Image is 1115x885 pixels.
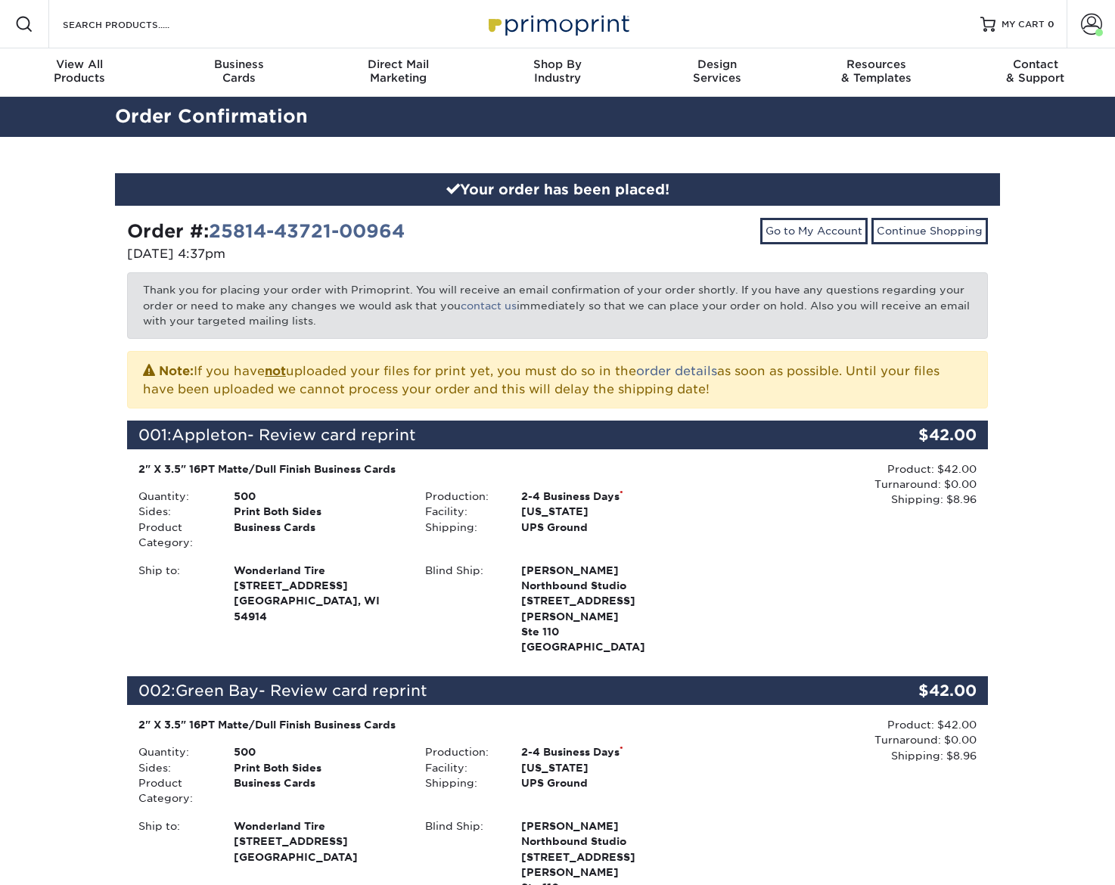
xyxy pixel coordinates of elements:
span: [PERSON_NAME] [521,818,690,834]
div: 2" X 3.5" 16PT Matte/Dull Finish Business Cards [138,717,690,732]
div: Business Cards [222,520,414,551]
div: Product: $42.00 Turnaround: $0.00 Shipping: $8.96 [701,717,977,763]
a: Go to My Account [760,218,868,244]
div: Facility: [414,504,509,519]
div: Production: [414,744,509,759]
div: 2-4 Business Days [510,744,701,759]
div: Shipping: [414,775,509,790]
span: Shop By [478,57,638,71]
span: Direct Mail [318,57,478,71]
h2: Order Confirmation [104,103,1011,131]
div: [US_STATE] [510,760,701,775]
div: & Templates [797,57,956,85]
div: 002: [127,676,844,705]
span: Contact [955,57,1115,71]
div: 500 [222,744,414,759]
a: order details [636,364,717,378]
div: Business Cards [222,775,414,806]
p: [DATE] 4:37pm [127,245,546,263]
div: [US_STATE] [510,504,701,519]
span: Resources [797,57,956,71]
div: UPS Ground [510,775,701,790]
div: Product Category: [127,775,222,806]
span: [STREET_ADDRESS][PERSON_NAME] [521,593,690,624]
span: Northbound Studio [521,578,690,593]
div: Product: $42.00 Turnaround: $0.00 Shipping: $8.96 [701,461,977,508]
div: Sides: [127,504,222,519]
div: Blind Ship: [414,563,509,655]
span: [STREET_ADDRESS] [234,578,402,593]
span: Wonderland Tire [234,563,402,578]
div: Industry [478,57,638,85]
div: 2-4 Business Days [510,489,701,504]
div: Product Category: [127,520,222,551]
a: Resources& Templates [797,48,956,97]
span: Northbound Studio [521,834,690,849]
strong: Note: [159,364,194,378]
div: Quantity: [127,744,222,759]
span: Business [160,57,319,71]
div: Services [637,57,797,85]
p: If you have uploaded your files for print yet, you must do so in the as soon as possible. Until y... [143,361,972,399]
div: UPS Ground [510,520,701,535]
strong: [GEOGRAPHIC_DATA] [521,563,690,654]
div: Production: [414,489,509,504]
div: 2" X 3.5" 16PT Matte/Dull Finish Business Cards [138,461,690,477]
span: 0 [1048,19,1054,29]
div: $42.00 [844,421,988,449]
a: Shop ByIndustry [478,48,638,97]
b: not [265,364,286,378]
div: Shipping: [414,520,509,535]
strong: [GEOGRAPHIC_DATA], WI 54914 [234,563,402,623]
span: Design [637,57,797,71]
span: Green Bay- Review card reprint [175,682,427,700]
span: [STREET_ADDRESS][PERSON_NAME] [521,849,690,880]
a: Continue Shopping [871,218,988,244]
span: [STREET_ADDRESS] [234,834,402,849]
div: 500 [222,489,414,504]
div: Print Both Sides [222,760,414,775]
span: Ste 110 [521,624,690,639]
img: Primoprint [482,8,633,40]
span: Appleton- Review card reprint [172,426,416,444]
div: Quantity: [127,489,222,504]
input: SEARCH PRODUCTS..... [61,15,209,33]
div: $42.00 [844,676,988,705]
div: Cards [160,57,319,85]
div: Your order has been placed! [115,173,1000,206]
strong: Order #: [127,220,405,242]
div: Ship to: [127,563,222,625]
a: contact us [461,300,517,312]
span: [PERSON_NAME] [521,563,690,578]
a: 25814-43721-00964 [209,220,405,242]
a: Contact& Support [955,48,1115,97]
strong: [GEOGRAPHIC_DATA] [234,818,402,863]
div: Facility: [414,760,509,775]
p: Thank you for placing your order with Primoprint. You will receive an email confirmation of your ... [127,272,988,338]
a: BusinessCards [160,48,319,97]
a: Direct MailMarketing [318,48,478,97]
div: Print Both Sides [222,504,414,519]
div: & Support [955,57,1115,85]
div: Ship to: [127,818,222,865]
div: Marketing [318,57,478,85]
div: 001: [127,421,844,449]
span: Wonderland Tire [234,818,402,834]
a: DesignServices [637,48,797,97]
div: Sides: [127,760,222,775]
span: MY CART [1002,18,1045,31]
